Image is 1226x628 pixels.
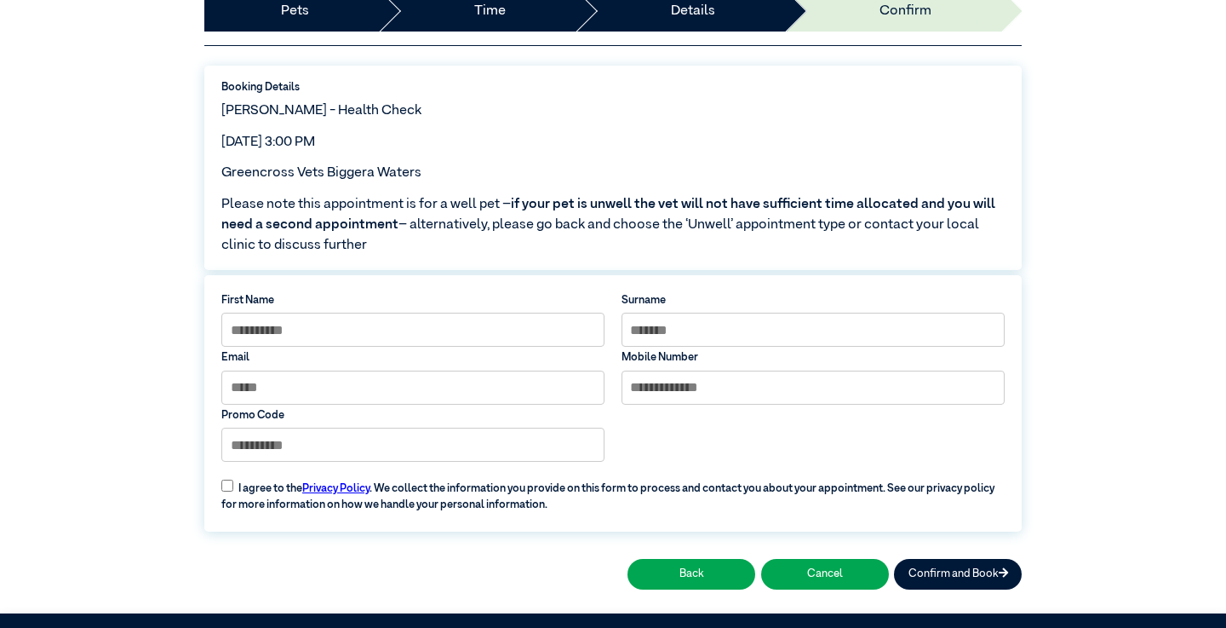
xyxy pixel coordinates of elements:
span: [PERSON_NAME] - Health Check [221,104,421,118]
label: First Name [221,292,604,308]
button: Confirm and Book [894,559,1022,589]
label: Surname [622,292,1005,308]
label: Booking Details [221,79,1005,95]
label: Mobile Number [622,349,1005,366]
span: if your pet is unwell the vet will not have sufficient time allocated and you will need a second ... [221,198,995,232]
label: Promo Code [221,407,604,423]
span: [DATE] 3:00 PM [221,135,315,149]
span: Greencross Vets Biggera Waters [221,166,421,180]
a: Pets [281,1,309,21]
button: Cancel [761,559,889,589]
a: Privacy Policy [302,483,370,494]
label: Email [221,349,604,366]
a: Details [671,1,715,21]
label: I agree to the . We collect the information you provide on this form to process and contact you a... [213,469,1012,513]
span: Please note this appointment is for a well pet – – alternatively, please go back and choose the ‘... [221,194,1005,256]
a: Time [474,1,506,21]
button: Back [627,559,755,589]
input: I agree to thePrivacy Policy. We collect the information you provide on this form to process and ... [221,480,233,492]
